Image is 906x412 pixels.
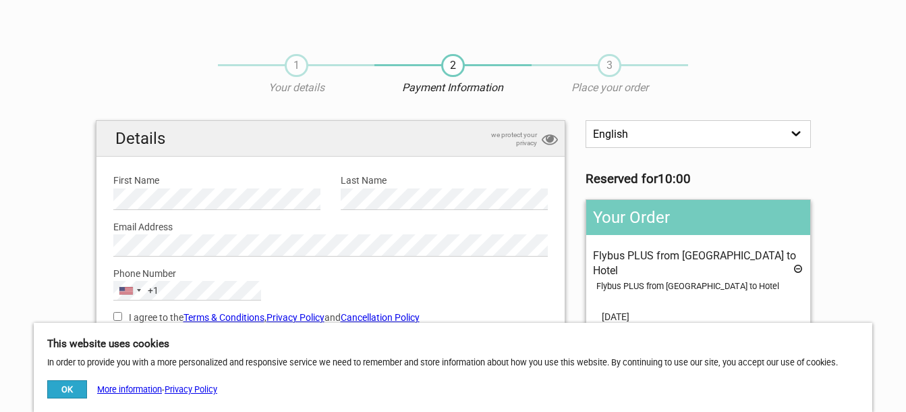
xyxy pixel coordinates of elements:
i: privacy protection [542,131,558,149]
span: Flybus PLUS from [GEOGRAPHIC_DATA] to Hotel [593,249,796,277]
button: OK [47,380,87,398]
h3: Reserved for [586,172,810,186]
button: Selected country [114,282,159,299]
label: Last Name [341,173,548,188]
p: Payment Information [374,80,531,95]
a: Terms & Conditions [183,312,264,323]
span: 2 [441,54,465,77]
span: 1 [285,54,308,77]
h2: Your Order [586,200,810,235]
strong: 10:00 [658,172,691,186]
h2: Details [96,121,565,157]
a: Privacy Policy [266,312,324,323]
div: Flybus PLUS from [GEOGRAPHIC_DATA] to Hotel [596,279,803,294]
a: Cancellation Policy [341,312,420,323]
h5: This website uses cookies [47,336,859,351]
a: Privacy Policy [165,384,217,394]
span: we protect your privacy [470,131,537,147]
div: In order to provide you with a more personalized and responsive service we need to remember and s... [34,323,872,412]
p: Your details [218,80,374,95]
label: First Name [113,173,320,188]
label: Phone Number [113,266,548,281]
span: [DATE] [593,309,803,324]
div: +1 [148,283,159,298]
span: 3 [598,54,621,77]
a: More information [97,384,162,394]
p: Place your order [532,80,688,95]
div: - [47,380,217,398]
label: Email Address [113,220,548,234]
label: I agree to the , and [113,310,548,325]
